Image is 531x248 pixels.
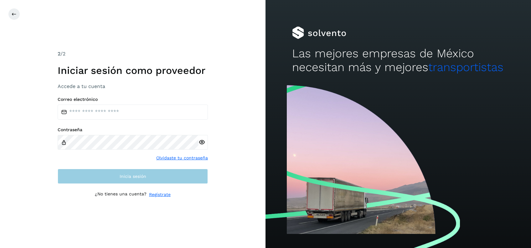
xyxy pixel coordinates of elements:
span: transportistas [428,60,503,74]
p: ¿No tienes una cuenta? [95,191,147,198]
a: Regístrate [149,191,171,198]
div: /2 [58,50,208,58]
h2: Las mejores empresas de México necesitan más y mejores [292,47,504,75]
span: 2 [58,51,60,57]
a: Olvidaste tu contraseña [156,155,208,161]
label: Contraseña [58,127,208,132]
h1: Iniciar sesión como proveedor [58,65,208,76]
h3: Accede a tu cuenta [58,83,208,89]
button: Inicia sesión [58,169,208,184]
label: Correo electrónico [58,97,208,102]
span: Inicia sesión [120,174,146,178]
